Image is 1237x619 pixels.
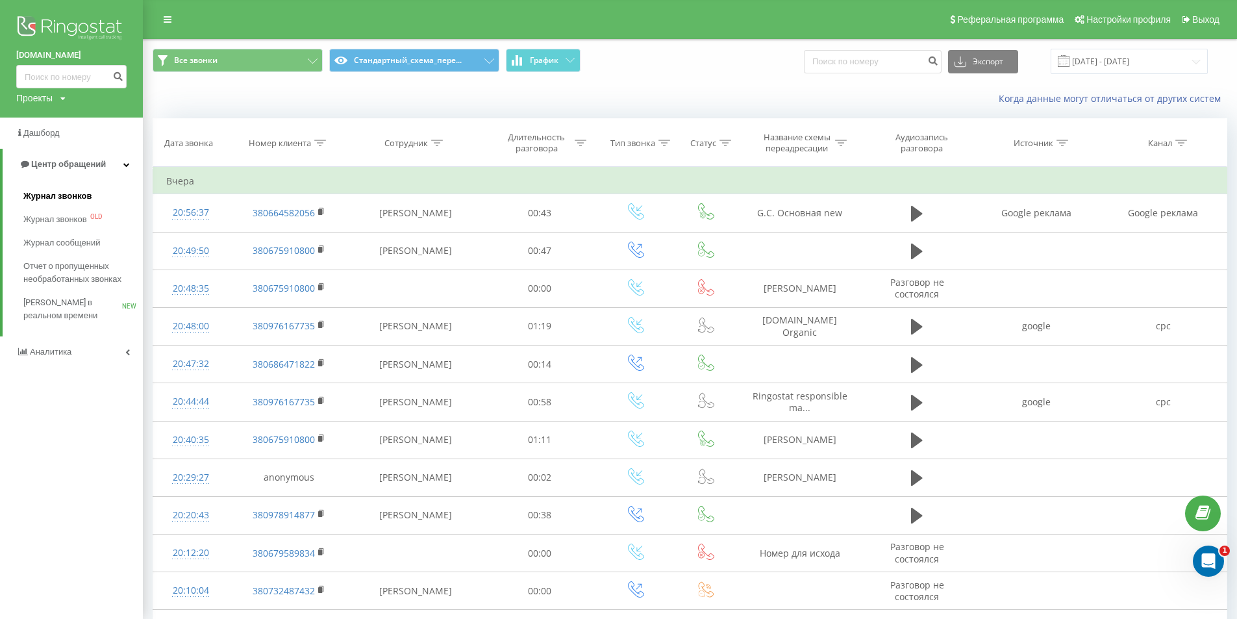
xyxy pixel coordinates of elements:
div: Статус [690,138,716,149]
td: [PERSON_NAME] [350,194,481,232]
a: 380686471822 [253,358,315,370]
span: Выход [1192,14,1219,25]
button: Экспорт [948,50,1018,73]
div: Источник [1014,138,1053,149]
td: [PERSON_NAME] [350,232,481,270]
td: 00:00 [481,535,599,572]
div: 20:40:35 [166,427,215,453]
td: 01:19 [481,307,599,345]
td: Google реклама [1100,194,1227,232]
span: Отчет о пропущенных необработанных звонках [23,260,136,286]
td: 01:11 [481,421,599,459]
div: Проекты [16,92,53,105]
div: 20:47:32 [166,351,215,377]
td: 00:02 [481,459,599,496]
a: 380675910800 [253,433,315,446]
a: 380675910800 [253,282,315,294]
a: Центр обращений [3,149,143,180]
div: Аудиозапись разговора [879,132,964,154]
div: Номер клиента [249,138,311,149]
span: Все звонки [174,55,218,66]
a: 380976167735 [253,396,315,408]
input: Поиск по номеру [804,50,942,73]
span: Журнал сообщений [23,236,100,249]
span: Реферальная программа [957,14,1064,25]
div: 20:12:20 [166,540,215,566]
td: [PERSON_NAME] [350,346,481,383]
a: Журнал звонков [23,184,143,208]
td: [PERSON_NAME] [739,270,861,307]
div: Название схемы переадресации [762,132,832,154]
a: Журнал сообщений [23,231,143,255]
a: 380679589834 [253,547,315,559]
div: Дата звонка [164,138,213,149]
td: 00:47 [481,232,599,270]
span: 1 [1219,546,1230,556]
div: Тип звонка [610,138,655,149]
span: Ringostat responsible ma... [753,390,847,414]
td: 00:43 [481,194,599,232]
button: График [506,49,581,72]
input: Поиск по номеру [16,65,127,88]
td: G.C. Основная new [739,194,861,232]
span: [PERSON_NAME] в реальном времени [23,296,122,322]
td: cpc [1100,383,1227,421]
div: 20:48:00 [166,314,215,339]
div: Длительность разговора [502,132,571,154]
span: Разговор не состоялся [890,276,944,300]
div: 20:20:43 [166,503,215,528]
a: [PERSON_NAME] в реальном времениNEW [23,291,143,327]
td: [PERSON_NAME] [350,572,481,610]
td: [PERSON_NAME] [739,421,861,459]
td: 00:38 [481,496,599,534]
iframe: Intercom live chat [1193,546,1224,577]
td: Вчера [153,168,1227,194]
a: [DOMAIN_NAME] [16,49,127,62]
div: 20:44:44 [166,389,215,414]
a: Отчет о пропущенных необработанных звонках [23,255,143,291]
td: 00:00 [481,572,599,610]
a: 380976167735 [253,320,315,332]
td: [PERSON_NAME] [350,307,481,345]
a: Журнал звонковOLD [23,208,143,231]
td: 00:58 [481,383,599,421]
td: 00:14 [481,346,599,383]
span: График [530,56,558,65]
span: Настройки профиля [1086,14,1171,25]
td: [PERSON_NAME] [350,496,481,534]
td: anonymous [228,459,350,496]
td: Google реклама [973,194,1100,232]
div: 20:56:37 [166,200,215,225]
button: Все звонки [153,49,323,72]
td: google [973,307,1100,345]
div: 20:29:27 [166,465,215,490]
a: 380732487432 [253,585,315,597]
span: Журнал звонков [23,213,87,226]
div: 20:10:04 [166,578,215,603]
a: 380675910800 [253,244,315,257]
td: [DOMAIN_NAME] Organic [739,307,861,345]
span: Центр обращений [31,159,106,169]
td: Номер для исхода [739,535,861,572]
td: [PERSON_NAME] [350,421,481,459]
div: Сотрудник [384,138,428,149]
td: [PERSON_NAME] [350,383,481,421]
a: 380664582056 [253,207,315,219]
div: Канал [1148,138,1172,149]
a: 380978914877 [253,509,315,521]
span: Разговор не состоялся [890,579,944,603]
span: Журнал звонков [23,190,92,203]
div: 20:48:35 [166,276,215,301]
img: Ringostat logo [16,13,127,45]
td: [PERSON_NAME] [739,459,861,496]
div: 20:49:50 [166,238,215,264]
td: cpc [1100,307,1227,345]
span: Аналитика [30,347,71,357]
span: Разговор не состоялся [890,540,944,564]
button: Стандартный_схема_пере... [329,49,499,72]
td: google [973,383,1100,421]
td: [PERSON_NAME] [350,459,481,496]
td: 00:00 [481,270,599,307]
span: Дашборд [23,128,60,138]
a: Когда данные могут отличаться от других систем [999,92,1227,105]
